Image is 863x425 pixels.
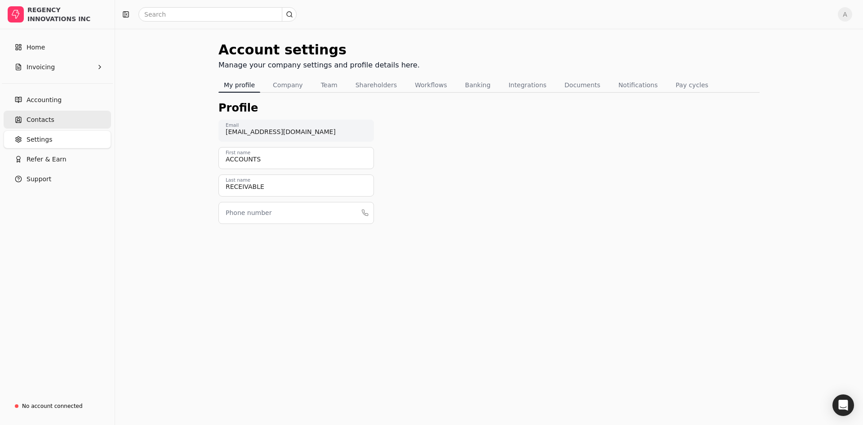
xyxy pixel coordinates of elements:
a: Contacts [4,111,111,129]
button: My profile [218,78,260,92]
button: A [838,7,852,22]
span: Invoicing [27,63,55,72]
span: Contacts [27,115,54,125]
button: Workflows [409,78,453,92]
label: First name [226,149,250,157]
label: Phone number [226,208,271,218]
a: Accounting [4,91,111,109]
a: No account connected [4,398,111,414]
button: Refer & Earn [4,150,111,168]
button: Integrations [503,78,552,92]
button: Company [267,78,308,92]
input: Search [138,7,297,22]
div: No account connected [22,402,83,410]
div: Account settings [218,40,420,60]
span: Refer & Earn [27,155,67,164]
div: Manage your company settings and profile details here. [218,60,420,71]
button: Support [4,170,111,188]
button: Invoicing [4,58,111,76]
nav: Tabs [218,78,760,93]
label: Email [226,122,239,129]
button: Banking [460,78,496,92]
a: Home [4,38,111,56]
span: Home [27,43,45,52]
button: Pay cycles [670,78,714,92]
button: Documents [559,78,606,92]
label: Last name [226,177,250,184]
span: Support [27,174,51,184]
span: Accounting [27,95,62,105]
div: Open Intercom Messenger [832,394,854,416]
a: Settings [4,130,111,148]
div: Profile [218,100,760,116]
button: Team [316,78,343,92]
button: Shareholders [350,78,402,92]
button: Notifications [613,78,663,92]
div: REGENCY INNOVATIONS INC [27,5,107,23]
span: Settings [27,135,52,144]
